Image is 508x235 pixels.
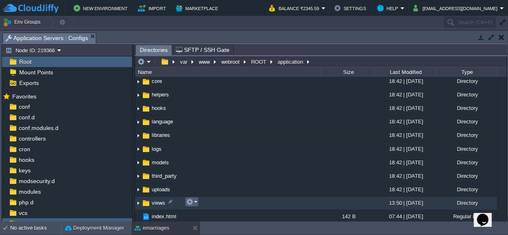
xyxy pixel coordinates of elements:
a: modules [17,188,42,195]
div: No active tasks [10,222,61,235]
button: var [179,58,189,65]
input: Click to enter the path [135,56,507,67]
iframe: chat widget [474,202,500,227]
button: Balance ₹2345.59 [269,3,321,13]
img: AMDAwAAAACH5BAEAAAAALAAAAAABAAEAAAICRAEAOw== [135,143,142,156]
div: Directory [436,197,497,209]
button: [EMAIL_ADDRESS][DOMAIN_NAME] [413,3,500,13]
a: uploads [151,186,171,193]
button: www [198,58,212,65]
button: application [276,58,305,65]
img: AMDAwAAAACH5BAEAAAAALAAAAAABAAEAAAICRAEAOw== [135,102,142,115]
a: vcs [17,209,29,217]
div: Directory [436,129,497,141]
div: Type [436,67,497,77]
span: conf.modules.d [17,124,60,132]
div: Last Modified [375,67,436,77]
img: AMDAwAAAACH5BAEAAAAALAAAAAABAAEAAAICRAEAOw== [142,199,151,208]
a: conf.d [17,114,36,121]
div: Status [246,29,286,38]
img: AMDAwAAAACH5BAEAAAAALAAAAAABAAEAAAICRAEAOw== [135,89,142,101]
img: AMDAwAAAACH5BAEAAAAALAAAAAABAAEAAAICRAEAOw== [142,172,151,181]
a: webroot [17,220,41,227]
div: Regular File [436,210,497,223]
img: AMDAwAAAACH5BAEAAAAALAAAAAABAAEAAAICRAEAOw== [142,212,151,221]
a: libraries [151,132,171,139]
div: 18:42 | [DATE] [374,75,436,87]
button: webroot [220,58,242,65]
a: Favorites [11,93,38,100]
div: 142 B [321,210,374,223]
a: php.d [17,199,35,206]
div: Name [136,67,321,77]
a: views [151,199,166,206]
span: Directories [140,45,168,55]
div: Tags [287,29,417,38]
img: AMDAwAAAACH5BAEAAAAALAAAAAABAAEAAAICRAEAOw== [142,118,151,127]
a: helpers [151,91,170,98]
div: Size [322,67,374,77]
button: Settings [334,3,369,13]
div: 18:42 | [DATE] [374,102,436,114]
a: hooks [151,105,167,112]
button: Marketplace [176,3,220,13]
button: ROOT [250,58,268,65]
img: AMDAwAAAACH5BAEAAAAALAAAAAABAAEAAAICRAEAOw== [142,145,151,154]
div: Directory [436,75,497,87]
div: Usage [418,29,504,38]
div: 18:42 | [DATE] [374,183,436,196]
a: keys [17,167,32,174]
img: AMDAwAAAACH5BAEAAAAALAAAAAABAAEAAAICRAEAOw== [142,158,151,167]
img: AMDAwAAAACH5BAEAAAAALAAAAAABAAEAAAICRAEAOw== [135,116,142,128]
div: 18:42 | [DATE] [374,170,436,182]
div: 18:42 | [DATE] [374,115,436,128]
img: CloudJiffy [3,3,58,13]
a: third_party [151,172,178,179]
a: modsecurity.d [17,177,56,185]
img: AMDAwAAAACH5BAEAAAAALAAAAAABAAEAAAICRAEAOw== [135,130,142,142]
span: Application Servers : Configs [5,33,88,43]
a: core [151,78,163,85]
a: conf [17,103,31,110]
img: AMDAwAAAACH5BAEAAAAALAAAAAABAAEAAAICRAEAOw== [135,210,142,223]
img: AMDAwAAAACH5BAEAAAAALAAAAAABAAEAAAICRAEAOw== [142,77,151,86]
a: language [151,118,174,125]
div: Directory [436,115,497,128]
span: SFTP / SSH Gate [176,45,229,55]
a: hooks [17,156,36,163]
button: New Environment [74,3,130,13]
div: Directory [436,143,497,155]
div: Directory [436,88,497,101]
img: AMDAwAAAACH5BAEAAAAALAAAAAABAAEAAAICRAEAOw== [142,104,151,113]
div: Name [1,29,245,38]
span: models [151,159,170,166]
div: 18:42 | [DATE] [374,156,436,169]
a: controllers [17,135,47,142]
div: 18:42 | [DATE] [374,88,436,101]
button: Node ID: 219366 [5,47,57,54]
button: Deployment Manager [65,224,124,232]
button: Import [138,3,169,13]
img: AMDAwAAAACH5BAEAAAAALAAAAAABAAEAAAICRAEAOw== [135,157,142,169]
div: 18:42 | [DATE] [374,129,436,141]
a: logs [151,145,163,152]
div: Directory [436,170,497,182]
img: AMDAwAAAACH5BAEAAAAALAAAAAABAAEAAAICRAEAOw== [135,170,142,183]
a: cron [17,145,31,153]
span: Mount Points [18,69,54,76]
